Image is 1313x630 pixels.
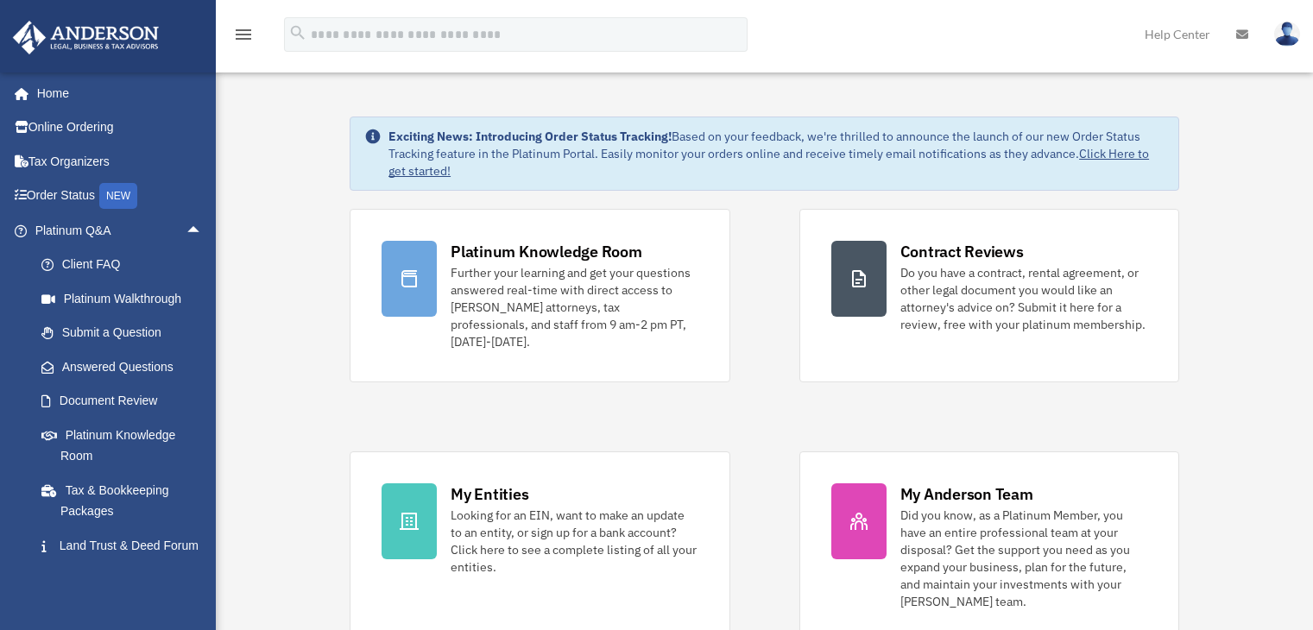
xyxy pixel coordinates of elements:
a: Platinum Knowledge Room [24,418,229,473]
a: Portal Feedback [24,563,229,597]
div: My Entities [451,483,528,505]
a: Click Here to get started! [388,146,1149,179]
a: Client FAQ [24,248,229,282]
div: Contract Reviews [900,241,1024,262]
a: Document Review [24,384,229,419]
div: NEW [99,183,137,209]
a: Tax Organizers [12,144,229,179]
div: Looking for an EIN, want to make an update to an entity, or sign up for a bank account? Click her... [451,507,698,576]
span: arrow_drop_up [186,213,220,249]
a: Tax & Bookkeeping Packages [24,473,229,528]
img: User Pic [1274,22,1300,47]
a: Home [12,76,220,110]
i: search [288,23,307,42]
a: Platinum Walkthrough [24,281,229,316]
a: Submit a Question [24,316,229,350]
img: Anderson Advisors Platinum Portal [8,21,164,54]
a: Answered Questions [24,350,229,384]
div: Based on your feedback, we're thrilled to announce the launch of our new Order Status Tracking fe... [388,128,1165,180]
a: menu [233,30,254,45]
a: Platinum Knowledge Room Further your learning and get your questions answered real-time with dire... [350,209,729,382]
div: Did you know, as a Platinum Member, you have an entire professional team at your disposal? Get th... [900,507,1147,610]
div: Platinum Knowledge Room [451,241,642,262]
a: Online Ordering [12,110,229,145]
a: Contract Reviews Do you have a contract, rental agreement, or other legal document you would like... [799,209,1179,382]
a: Land Trust & Deed Forum [24,528,229,563]
a: Platinum Q&Aarrow_drop_up [12,213,229,248]
div: My Anderson Team [900,483,1033,505]
strong: Exciting News: Introducing Order Status Tracking! [388,129,672,144]
div: Do you have a contract, rental agreement, or other legal document you would like an attorney's ad... [900,264,1147,333]
a: Order StatusNEW [12,179,229,214]
div: Further your learning and get your questions answered real-time with direct access to [PERSON_NAM... [451,264,698,350]
i: menu [233,24,254,45]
